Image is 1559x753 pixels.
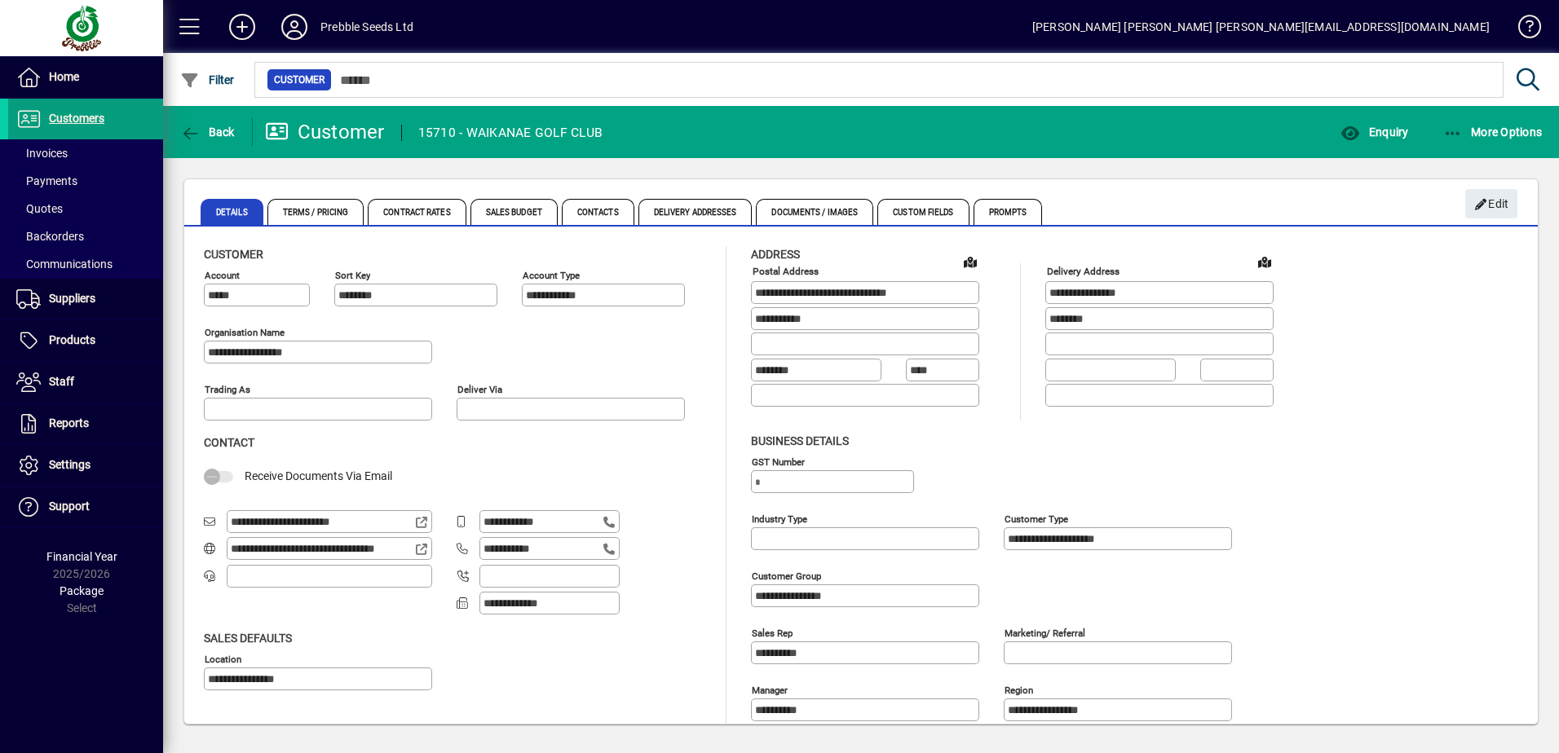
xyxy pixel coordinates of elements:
[49,416,89,429] span: Reports
[1032,14,1490,40] div: [PERSON_NAME] [PERSON_NAME] [PERSON_NAME][EMAIL_ADDRESS][DOMAIN_NAME]
[752,627,793,638] mat-label: Sales rep
[204,248,263,261] span: Customer
[49,292,95,305] span: Suppliers
[204,436,254,449] span: Contact
[205,270,240,281] mat-label: Account
[8,487,163,527] a: Support
[752,513,807,524] mat-label: Industry type
[16,230,84,243] span: Backorders
[8,250,163,278] a: Communications
[49,70,79,83] span: Home
[751,434,849,447] span: Business details
[1506,3,1539,56] a: Knowledge Base
[1443,125,1543,139] span: More Options
[562,199,634,225] span: Contacts
[756,199,873,225] span: Documents / Images
[751,248,800,261] span: Address
[418,120,603,146] div: 15710 - WAIKANAE GOLF CLUB
[8,362,163,403] a: Staff
[1340,125,1408,139] span: Enquiry
[205,384,250,395] mat-label: Trading as
[957,249,983,275] a: View on map
[49,500,90,513] span: Support
[877,199,969,225] span: Custom Fields
[16,174,77,187] span: Payments
[204,632,292,645] span: Sales defaults
[8,320,163,361] a: Products
[274,72,325,88] span: Customer
[1005,513,1068,524] mat-label: Customer type
[1474,191,1509,218] span: Edit
[267,199,364,225] span: Terms / Pricing
[974,199,1043,225] span: Prompts
[8,195,163,222] a: Quotes
[265,119,385,145] div: Customer
[8,403,163,444] a: Reports
[49,375,74,388] span: Staff
[205,327,285,338] mat-label: Organisation name
[1005,627,1085,638] mat-label: Marketing/ Referral
[752,456,805,467] mat-label: GST Number
[368,199,466,225] span: Contract Rates
[216,12,268,42] button: Add
[8,139,163,167] a: Invoices
[8,167,163,195] a: Payments
[176,117,239,147] button: Back
[1252,249,1278,275] a: View on map
[8,222,163,250] a: Backorders
[470,199,558,225] span: Sales Budget
[1336,117,1412,147] button: Enquiry
[638,199,753,225] span: Delivery Addresses
[16,147,68,160] span: Invoices
[60,584,104,597] span: Package
[268,12,320,42] button: Profile
[1465,189,1517,218] button: Edit
[46,550,117,563] span: Financial Year
[523,270,580,281] mat-label: Account Type
[163,117,253,147] app-page-header-button: Back
[176,65,239,95] button: Filter
[1439,117,1547,147] button: More Options
[752,570,821,581] mat-label: Customer group
[49,112,104,125] span: Customers
[16,202,63,215] span: Quotes
[49,333,95,346] span: Products
[8,57,163,98] a: Home
[49,458,91,471] span: Settings
[16,258,113,271] span: Communications
[457,384,502,395] mat-label: Deliver via
[245,469,392,482] span: Receive Documents Via Email
[320,14,413,40] div: Prebble Seeds Ltd
[752,684,788,695] mat-label: Manager
[180,73,235,86] span: Filter
[180,125,235,139] span: Back
[8,445,163,486] a: Settings
[335,270,370,281] mat-label: Sort key
[205,653,241,664] mat-label: Location
[1005,684,1033,695] mat-label: Region
[8,279,163,319] a: Suppliers
[201,199,263,225] span: Details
